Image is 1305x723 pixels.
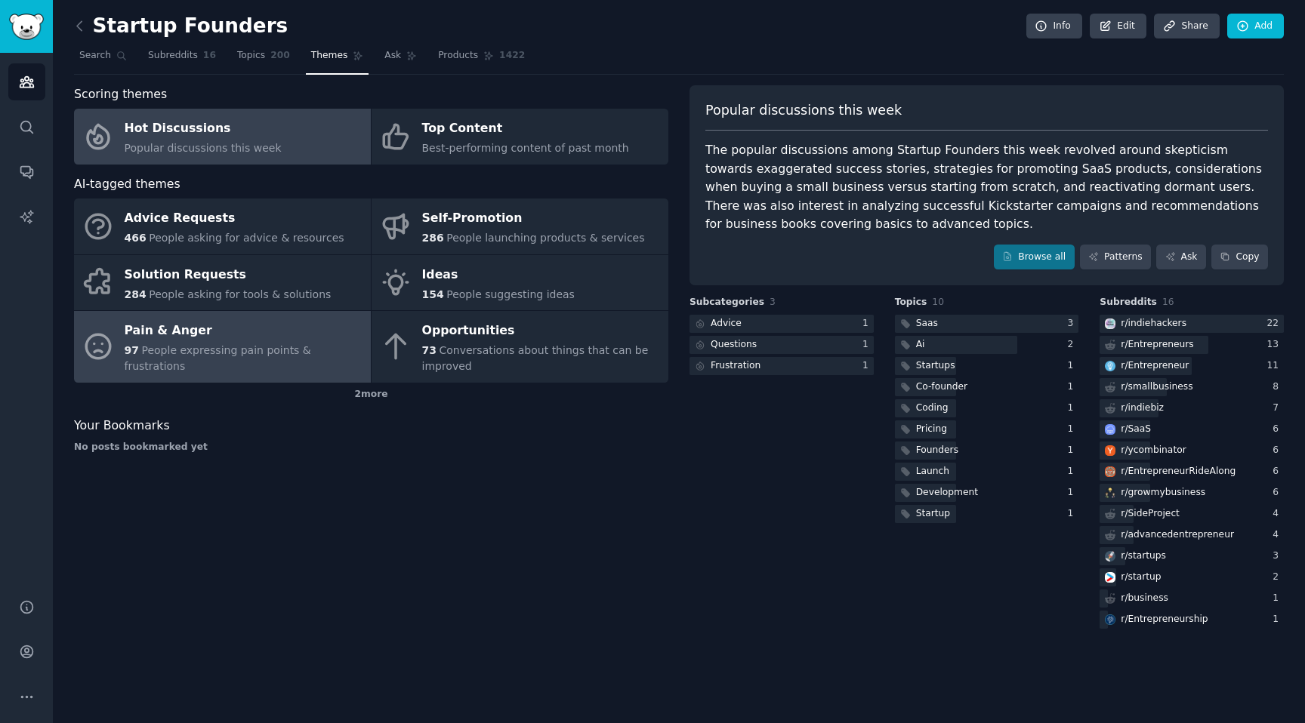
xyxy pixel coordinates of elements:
[74,109,371,165] a: Hot DiscussionsPopular discussions this week
[422,142,629,154] span: Best-performing content of past month
[1105,424,1115,435] img: SaaS
[422,207,645,231] div: Self-Promotion
[1105,572,1115,583] img: startup
[1105,551,1115,561] img: startups
[862,359,874,373] div: 1
[74,44,132,75] a: Search
[1162,297,1174,307] span: 16
[916,465,949,478] div: Launch
[1266,338,1284,352] div: 13
[1273,401,1284,415] div: 7
[1100,357,1284,376] a: Entrepreneurr/Entrepreneur11
[1121,592,1168,605] div: r/ business
[74,175,180,194] span: AI-tagged themes
[143,44,221,75] a: Subreddits16
[1121,401,1164,415] div: r/ indiebiz
[1273,613,1284,626] div: 1
[1100,420,1284,439] a: SaaSr/SaaS6
[1227,14,1284,39] a: Add
[74,311,371,383] a: Pain & Anger97People expressing pain points & frustrations
[74,85,167,104] span: Scoring themes
[379,44,422,75] a: Ask
[125,263,332,287] div: Solution Requests
[916,338,925,352] div: Ai
[916,423,947,436] div: Pricing
[1121,338,1193,352] div: r/ Entrepreneurs
[125,319,363,343] div: Pain & Anger
[1105,318,1115,329] img: indiehackers
[499,49,525,63] span: 1422
[711,317,742,331] div: Advice
[237,49,265,63] span: Topics
[1100,463,1284,481] a: EntrepreneurRideAlongr/EntrepreneurRideAlong6
[1068,486,1079,500] div: 1
[1105,445,1115,456] img: ycombinator
[74,198,371,254] a: Advice Requests466People asking for advice & resources
[149,288,331,300] span: People asking for tools & solutions
[705,141,1268,234] div: The popular discussions among Startup Founders this week revolved around skepticism towards exagg...
[711,338,757,352] div: Questions
[1100,296,1157,309] span: Subreddits
[79,49,111,63] span: Search
[125,207,344,231] div: Advice Requests
[422,344,437,356] span: 73
[895,296,927,309] span: Topics
[422,232,444,244] span: 286
[1121,528,1234,542] div: r/ advancedentrepreneur
[125,142,282,154] span: Popular discussions this week
[994,245,1075,270] a: Browse all
[916,507,950,521] div: Startup
[438,49,478,63] span: Products
[422,117,629,141] div: Top Content
[74,417,170,435] span: Your Bookmarks
[1121,507,1180,521] div: r/ SideProject
[1105,488,1115,498] img: growmybusiness
[1068,507,1079,521] div: 1
[148,49,198,63] span: Subreddits
[1105,466,1115,477] img: EntrepreneurRideAlong
[422,288,444,300] span: 154
[1273,592,1284,605] div: 1
[690,315,874,334] a: Advice1
[895,420,1079,439] a: Pricing1
[1068,317,1079,331] div: 3
[1273,423,1284,436] div: 6
[1121,359,1189,373] div: r/ Entrepreneur
[1068,423,1079,436] div: 1
[1080,245,1151,270] a: Patterns
[916,380,967,394] div: Co-founder
[895,315,1079,334] a: Saas3
[1100,589,1284,608] a: r/business1
[372,109,668,165] a: Top ContentBest-performing content of past month
[1100,505,1284,524] a: r/SideProject4
[895,399,1079,418] a: Coding1
[1273,549,1284,563] div: 3
[9,14,44,40] img: GummySearch logo
[1100,336,1284,355] a: r/Entrepreneurs13
[372,311,668,383] a: Opportunities73Conversations about things that can be improved
[1100,611,1284,629] a: Entrepreneurshipr/Entrepreneurship1
[916,401,949,415] div: Coding
[1105,361,1115,371] img: Entrepreneur
[1266,317,1284,331] div: 22
[311,49,348,63] span: Themes
[1121,486,1205,500] div: r/ growmybusiness
[1121,317,1186,331] div: r/ indiehackers
[1121,380,1192,394] div: r/ smallbusiness
[232,44,295,75] a: Topics200
[1121,444,1186,457] div: r/ ycombinator
[1068,380,1079,394] div: 1
[1273,528,1284,542] div: 4
[1121,549,1166,563] div: r/ startups
[690,357,874,376] a: Frustration1
[446,232,644,244] span: People launching products & services
[711,359,760,373] div: Frustration
[1273,444,1284,457] div: 6
[1105,614,1115,625] img: Entrepreneurship
[895,378,1079,397] a: Co-founder1
[690,336,874,355] a: Questions1
[1273,486,1284,500] div: 6
[125,344,311,372] span: People expressing pain points & frustrations
[1100,378,1284,397] a: r/smallbusiness8
[1121,465,1236,478] div: r/ EntrepreneurRideAlong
